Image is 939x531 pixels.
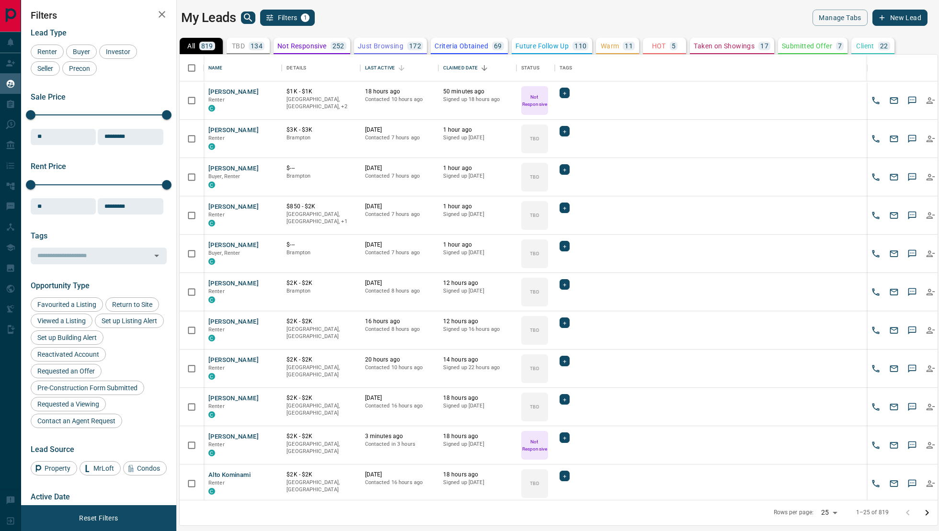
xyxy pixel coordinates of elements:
svg: Email [889,402,899,412]
button: SMS [905,362,919,376]
div: Claimed Date [438,55,516,81]
svg: Sms [907,172,917,182]
span: Return to Site [109,301,156,308]
div: Seller [31,61,60,76]
p: 11 [625,43,633,49]
p: [DATE] [365,394,434,402]
svg: Sms [907,249,917,259]
div: Details [282,55,360,81]
div: Reactivated Account [31,347,106,362]
p: [GEOGRAPHIC_DATA], [GEOGRAPHIC_DATA] [286,364,355,379]
p: $3K - $3K [286,126,355,134]
p: $2K - $2K [286,394,355,402]
span: Renter [208,365,225,371]
svg: Email [889,326,899,335]
button: [PERSON_NAME] [208,317,259,327]
button: [PERSON_NAME] [208,203,259,212]
p: $2K - $2K [286,432,355,441]
div: Last Active [365,55,395,81]
div: Renter [31,45,64,59]
p: $2K - $2K [286,317,355,326]
p: [GEOGRAPHIC_DATA], [GEOGRAPHIC_DATA] [286,326,355,340]
p: $2K - $2K [286,356,355,364]
span: Rent Price [31,162,66,171]
button: [PERSON_NAME] [208,126,259,135]
svg: Call [871,211,881,220]
p: $--- [286,241,355,249]
svg: Email [889,249,899,259]
svg: Email [889,134,899,144]
svg: Email [889,287,899,297]
p: Contacted 10 hours ago [365,96,434,103]
p: 252 [332,43,344,49]
div: Name [204,55,282,81]
p: Contacted 16 hours ago [365,402,434,410]
span: Lead Type [31,28,67,37]
svg: Sms [907,287,917,297]
div: + [560,317,570,328]
p: $850 - $2K [286,203,355,211]
div: 25 [817,506,840,520]
div: + [560,241,570,251]
button: Email [887,476,901,491]
p: 12 hours ago [443,317,512,326]
div: Investor [99,45,137,59]
span: + [563,318,566,328]
button: SMS [905,170,919,184]
span: + [563,88,566,98]
div: + [560,279,570,290]
p: TBD [530,327,539,334]
div: Tags [555,55,868,81]
p: Signed up 22 hours ago [443,364,512,372]
span: Viewed a Listing [34,317,89,325]
p: HOT [652,43,666,49]
span: + [563,203,566,213]
svg: Email [889,441,899,450]
svg: Call [871,441,881,450]
div: + [560,126,570,136]
button: search button [241,11,255,24]
span: Renter [208,403,225,409]
p: Criteria Obtained [435,43,488,49]
div: condos.ca [208,105,215,112]
svg: Reallocate [926,364,935,373]
p: Signed up [DATE] [443,402,512,410]
button: Call [869,208,883,223]
p: 172 [409,43,421,49]
span: Set up Listing Alert [98,317,160,325]
button: Open [150,249,163,262]
button: SMS [905,323,919,338]
p: 1 hour ago [443,126,512,134]
div: Requested an Offer [31,364,102,378]
div: + [560,164,570,175]
p: 20 hours ago [365,356,434,364]
p: Warm [601,43,619,49]
span: Seller [34,65,57,72]
button: [PERSON_NAME] [208,88,259,97]
button: Email [887,438,901,452]
p: 17 [760,43,768,49]
button: Email [887,93,901,108]
button: Call [869,170,883,184]
p: 819 [201,43,213,49]
div: Tags [560,55,573,81]
p: 5 [672,43,676,49]
span: Renter [208,441,225,448]
span: Renter [208,135,225,141]
button: Call [869,132,883,146]
div: Set up Listing Alert [95,314,164,328]
svg: Reallocate [926,96,935,105]
button: Email [887,208,901,223]
p: [GEOGRAPHIC_DATA], [GEOGRAPHIC_DATA] [286,402,355,417]
div: + [560,356,570,366]
button: Reallocate [923,400,938,414]
button: [PERSON_NAME] [208,241,259,250]
div: Name [208,55,223,81]
button: Reallocate [923,93,938,108]
p: Submitted Offer [782,43,832,49]
div: condos.ca [208,181,215,188]
div: Property [31,461,77,475]
svg: Call [871,96,881,105]
button: New Lead [872,10,928,26]
p: $--- [286,164,355,172]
